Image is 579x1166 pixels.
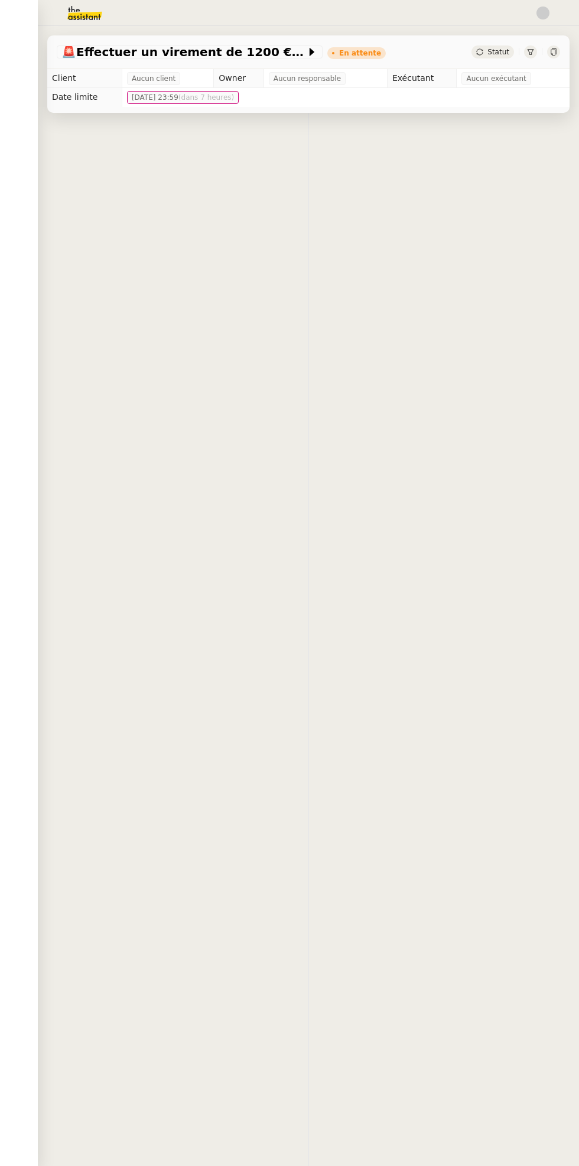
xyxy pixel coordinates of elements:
div: En attente [339,50,381,57]
span: 🚨 [61,45,76,59]
span: Aucun exécutant [466,73,526,84]
span: Aucun responsable [274,73,341,84]
span: Aucun client [132,73,175,84]
td: Client [47,69,122,88]
span: Effectuer un virement de 1200 € [DATE] [61,46,306,58]
td: Date limite [47,88,122,107]
span: Statut [487,48,509,56]
td: Owner [214,69,264,88]
span: (dans 7 heures) [178,93,234,102]
td: Exécutant [387,69,457,88]
span: [DATE] 23:59 [132,92,234,103]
